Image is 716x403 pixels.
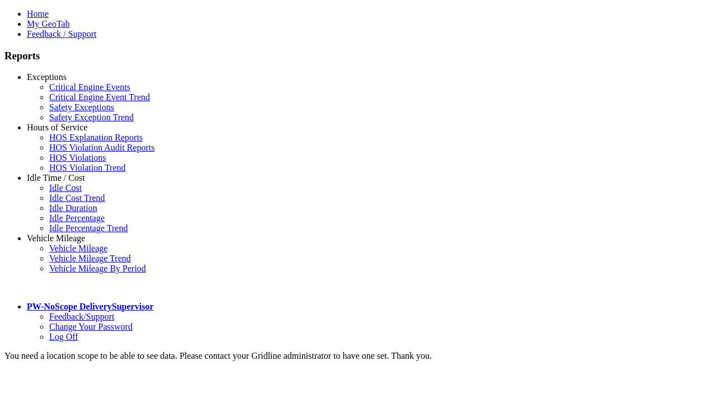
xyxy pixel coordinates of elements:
[49,92,150,102] a: Critical Engine Event Trend
[49,113,134,122] a: Safety Exception Trend
[49,163,126,172] a: HOS Violation Trend
[27,123,87,132] a: Hours of Service
[49,133,143,142] a: HOS Explanation Reports
[49,102,114,112] a: Safety Exceptions
[27,29,96,39] a: Feedback / Support
[27,173,85,182] a: Idle Time / Cost
[49,264,146,273] a: Vehicle Mileage By Period
[49,243,107,253] a: Vehicle Mileage
[27,19,70,29] a: My GeoTab
[49,332,78,341] a: Log Off
[27,302,153,311] a: PW-NoScope DeliverySupervisor
[27,9,49,18] a: Home
[49,203,97,213] a: Idle Duration
[49,193,105,203] a: Idle Cost Trend
[4,351,712,361] div: You need a location scope to be able to see data. Please contact your Gridline administrator to h...
[49,213,105,223] a: Idle Percentage
[49,254,131,263] a: Vehicle Mileage Trend
[49,312,114,321] a: Feedback/Support
[49,153,106,162] a: HOS Violations
[27,233,85,243] a: Vehicle Mileage
[49,143,155,152] a: HOS Violation Audit Reports
[49,322,133,331] a: Change Your Password
[49,183,82,193] a: Idle Cost
[49,223,128,233] a: Idle Percentage Trend
[27,72,67,82] a: Exceptions
[4,50,712,62] h3: Reports
[49,82,130,92] a: Critical Engine Events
